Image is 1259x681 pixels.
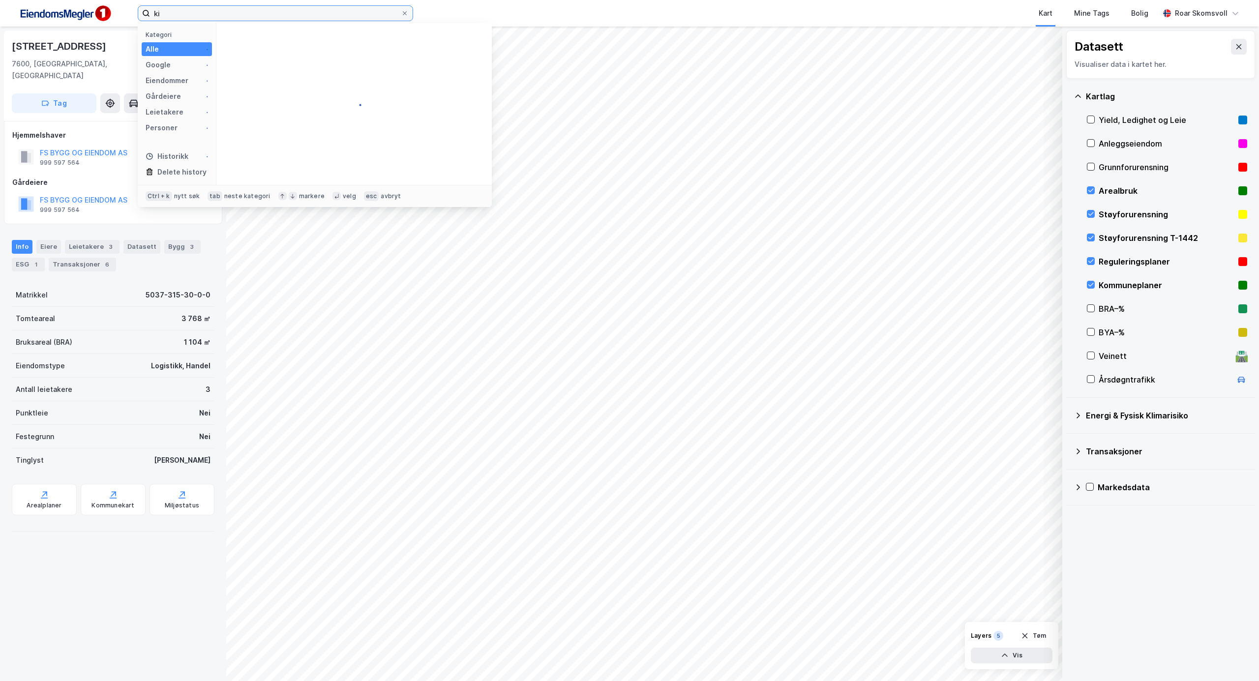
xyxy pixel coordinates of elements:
[27,502,61,509] div: Arealplaner
[146,43,159,55] div: Alle
[12,38,108,54] div: [STREET_ADDRESS]
[200,45,208,53] img: spinner.a6d8c91a73a9ac5275cf975e30b51cfb.svg
[1175,7,1228,19] div: Roar Skomsvoll
[12,93,96,113] button: Tag
[1099,232,1234,244] div: Støyforurensning T-1442
[343,192,356,200] div: velg
[12,258,45,271] div: ESG
[146,59,171,71] div: Google
[971,648,1052,663] button: Vis
[1099,114,1234,126] div: Yield, Ledighet og Leie
[164,240,201,254] div: Bygg
[12,177,214,188] div: Gårdeiere
[12,58,161,82] div: 7600, [GEOGRAPHIC_DATA], [GEOGRAPHIC_DATA]
[1099,350,1231,362] div: Veinett
[16,454,44,466] div: Tinglyst
[16,407,48,419] div: Punktleie
[1039,7,1052,19] div: Kart
[146,191,172,201] div: Ctrl + k
[200,108,208,116] img: spinner.a6d8c91a73a9ac5275cf975e30b51cfb.svg
[206,384,210,395] div: 3
[146,106,183,118] div: Leietakere
[224,192,270,200] div: neste kategori
[146,122,178,134] div: Personer
[200,61,208,69] img: spinner.a6d8c91a73a9ac5275cf975e30b51cfb.svg
[1235,350,1248,362] div: 🛣️
[381,192,401,200] div: avbryt
[16,313,55,325] div: Tomteareal
[971,632,991,640] div: Layers
[16,289,48,301] div: Matrikkel
[1098,481,1247,493] div: Markedsdata
[65,240,120,254] div: Leietakere
[150,6,401,21] input: Søk på adresse, matrikkel, gårdeiere, leietakere eller personer
[1075,59,1247,70] div: Visualiser data i kartet her.
[31,260,41,269] div: 1
[146,75,188,87] div: Eiendommer
[146,289,210,301] div: 5037-315-30-0-0
[1015,628,1052,644] button: Tøm
[16,336,72,348] div: Bruksareal (BRA)
[1099,161,1234,173] div: Grunnforurensning
[187,242,197,252] div: 3
[157,166,207,178] div: Delete history
[1075,39,1123,55] div: Datasett
[200,152,208,160] img: spinner.a6d8c91a73a9ac5275cf975e30b51cfb.svg
[174,192,200,200] div: nytt søk
[146,90,181,102] div: Gårdeiere
[146,31,212,38] div: Kategori
[346,96,362,112] img: spinner.a6d8c91a73a9ac5275cf975e30b51cfb.svg
[16,360,65,372] div: Eiendomstype
[12,129,214,141] div: Hjemmelshaver
[1099,208,1234,220] div: Støyforurensning
[299,192,325,200] div: markere
[199,431,210,443] div: Nei
[1099,374,1231,385] div: Årsdøgntrafikk
[154,454,210,466] div: [PERSON_NAME]
[1099,326,1234,338] div: BYA–%
[1099,185,1234,197] div: Arealbruk
[1099,303,1234,315] div: BRA–%
[16,2,114,25] img: F4PB6Px+NJ5v8B7XTbfpPpyloAAAAASUVORK5CYII=
[199,407,210,419] div: Nei
[364,191,379,201] div: esc
[40,206,80,214] div: 999 597 564
[36,240,61,254] div: Eiere
[102,260,112,269] div: 6
[181,313,210,325] div: 3 768 ㎡
[1099,279,1234,291] div: Kommuneplaner
[1131,7,1148,19] div: Bolig
[1210,634,1259,681] iframe: Chat Widget
[16,384,72,395] div: Antall leietakere
[993,631,1003,641] div: 5
[16,431,54,443] div: Festegrunn
[1099,256,1234,267] div: Reguleringsplaner
[12,240,32,254] div: Info
[1099,138,1234,149] div: Anleggseiendom
[165,502,199,509] div: Miljøstatus
[146,150,188,162] div: Historikk
[1086,410,1247,421] div: Energi & Fysisk Klimarisiko
[200,77,208,85] img: spinner.a6d8c91a73a9ac5275cf975e30b51cfb.svg
[200,92,208,100] img: spinner.a6d8c91a73a9ac5275cf975e30b51cfb.svg
[1086,445,1247,457] div: Transaksjoner
[1086,90,1247,102] div: Kartlag
[200,124,208,132] img: spinner.a6d8c91a73a9ac5275cf975e30b51cfb.svg
[208,191,222,201] div: tab
[106,242,116,252] div: 3
[184,336,210,348] div: 1 104 ㎡
[91,502,134,509] div: Kommunekart
[1210,634,1259,681] div: Kontrollprogram for chat
[49,258,116,271] div: Transaksjoner
[40,159,80,167] div: 999 597 564
[151,360,210,372] div: Logistikk, Handel
[123,240,160,254] div: Datasett
[1074,7,1109,19] div: Mine Tags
